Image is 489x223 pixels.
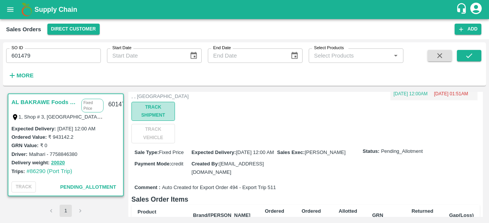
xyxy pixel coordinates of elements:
[171,161,183,167] span: credit
[381,148,423,155] span: Pending_Allotment
[29,151,77,157] label: Malhari - 7758846380
[193,212,250,218] b: Brand/[PERSON_NAME]
[311,51,389,61] input: Select Products
[6,24,41,34] div: Sales Orders
[11,134,47,140] label: Ordered Value:
[338,208,358,222] b: Allotted Quantity
[11,151,28,157] label: Driver:
[159,149,184,155] span: Fixed Price
[301,208,321,222] b: Ordered Value
[162,184,276,191] span: Auto Created for Export Order 494 - Export Trip 511
[305,149,346,155] span: [PERSON_NAME]
[264,208,285,222] b: Ordered Quantity
[287,48,302,63] button: Choose date
[40,143,47,148] label: ₹ 0
[6,69,36,82] button: More
[208,48,284,63] input: End Date
[16,72,34,79] strong: More
[57,126,95,132] label: [DATE] 12:00 AM
[34,4,456,15] a: Supply Chain
[2,1,19,18] button: open drawer
[138,209,156,215] b: Product
[134,184,160,191] label: Comment :
[411,208,433,222] b: Returned Weight
[44,205,87,217] nav: pagination navigation
[191,161,219,167] label: Created By :
[11,143,39,148] label: GRN Value:
[391,51,401,61] button: Open
[11,45,23,51] label: SO ID
[19,114,248,120] label: 1, Shop # 3, [GEOGRAPHIC_DATA] – central fruits and vegetables market, , , , , [GEOGRAPHIC_DATA]
[363,148,379,155] label: Status:
[11,168,25,174] label: Trips:
[6,48,101,63] input: Enter SO ID
[134,161,171,167] label: Payment Mode :
[26,168,72,174] a: #86290 (Port Trip)
[11,97,78,107] a: AL BAKRAWE Foods FZE
[455,24,481,35] button: Add
[134,149,159,155] label: Sale Type :
[48,134,73,140] label: ₹ 943142.2
[191,149,236,155] label: Expected Delivery :
[393,90,434,97] p: [DATE] 12:00AM
[19,2,34,17] img: logo
[34,6,77,13] b: Supply Chain
[186,48,201,63] button: Choose date
[60,184,116,190] span: Pending_Allotment
[191,161,264,175] span: [EMAIL_ADDRESS][DOMAIN_NAME]
[60,205,72,217] button: page 1
[469,2,483,18] div: account of current user
[11,126,56,132] label: Expected Delivery :
[131,86,303,100] p: 1, Shop # 3, [GEOGRAPHIC_DATA] – central fruits and vegetables market, , , , , [GEOGRAPHIC_DATA]
[372,212,383,218] b: GRN
[107,48,183,63] input: Start Date
[131,102,175,121] button: Track Shipment
[449,212,474,218] b: Gap(Loss)
[456,3,469,16] div: customer-support
[112,45,131,51] label: Start Date
[277,149,304,155] label: Sales Exec :
[131,194,480,205] h6: Sales Order Items
[213,45,231,51] label: End Date
[434,90,474,97] p: [DATE] 01:51AM
[81,99,104,112] p: Fixed Price
[104,96,133,114] div: 601479
[236,149,274,155] span: [DATE] 12:00 AM
[51,159,65,167] button: 20020
[138,216,181,223] div: SKU
[11,160,50,165] label: Delivery weight:
[314,45,344,51] label: Select Products
[47,24,100,35] button: Select DC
